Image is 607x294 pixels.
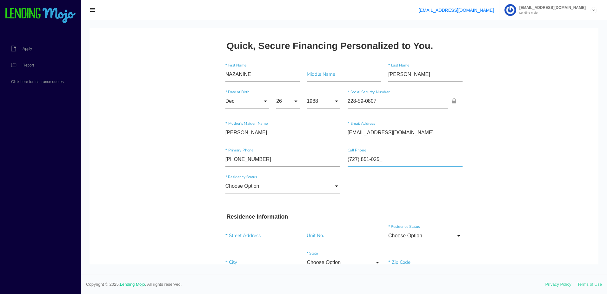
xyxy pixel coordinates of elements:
h3: Residence Information [137,186,372,193]
span: Apply [23,47,32,51]
span: Report [23,63,34,67]
span: [EMAIL_ADDRESS][DOMAIN_NAME] [516,6,586,10]
a: Lending Mojo [120,282,145,287]
a: [EMAIL_ADDRESS][DOMAIN_NAME] [418,8,494,13]
img: Profile image [504,4,516,16]
a: Terms of Use [577,282,602,287]
span: Click here for insurance quotes [11,80,63,84]
small: Lending Mojo [516,11,586,14]
img: logo-small.png [5,8,76,24]
h2: Quick, Secure Financing Personalized to You. [137,13,344,23]
a: Privacy Policy [545,282,571,287]
span: Copyright © 2025. . All rights reserved. [86,281,545,288]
